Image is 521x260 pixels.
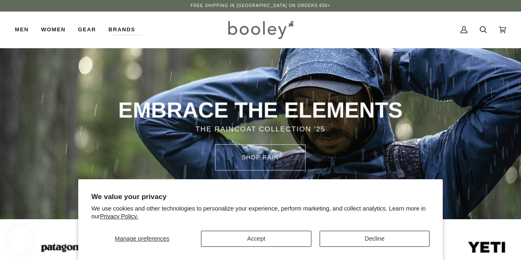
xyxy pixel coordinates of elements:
[224,18,297,42] img: Booley
[35,12,72,48] a: Women
[201,231,311,247] button: Accept
[8,227,33,252] iframe: Button to open loyalty program pop-up
[15,26,29,34] span: Men
[41,26,65,34] span: Women
[91,192,430,201] h2: We value your privacy
[115,235,169,242] span: Manage preferences
[15,12,35,48] a: Men
[91,231,193,247] button: Manage preferences
[191,2,330,9] p: Free Shipping in [GEOGRAPHIC_DATA] on Orders €50+
[72,12,102,48] a: Gear
[78,26,96,34] span: Gear
[215,144,306,171] a: SHOP rain
[100,213,138,220] a: Privacy Policy.
[111,124,410,135] p: THE RAINCOAT COLLECTION '25
[108,26,135,34] span: Brands
[91,205,430,220] p: We use cookies and other technologies to personalize your experience, perform marketing, and coll...
[320,231,430,247] button: Decline
[111,96,410,124] p: EMBRACE THE ELEMENTS
[102,12,141,48] a: Brands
